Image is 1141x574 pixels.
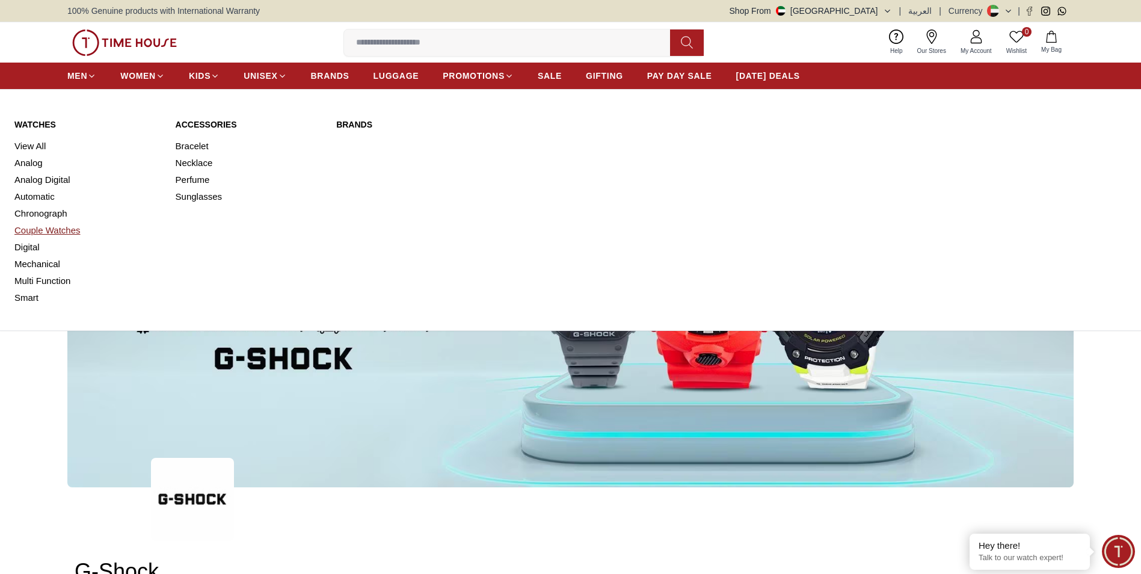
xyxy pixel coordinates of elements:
[14,171,161,188] a: Analog Digital
[14,256,161,273] a: Mechanical
[736,65,800,87] a: [DATE] DEALS
[885,46,908,55] span: Help
[736,70,800,82] span: [DATE] DEALS
[899,5,902,17] span: |
[14,239,161,256] a: Digital
[14,273,161,289] a: Multi Function
[374,65,419,87] a: LUGGAGE
[1036,45,1066,54] span: My Bag
[912,46,951,55] span: Our Stores
[14,155,161,171] a: Analog
[336,119,644,131] a: Brands
[1018,5,1020,17] span: |
[883,27,910,58] a: Help
[336,217,406,287] img: Slazenger
[1001,46,1032,55] span: Wishlist
[647,65,712,87] a: PAY DAY SALE
[176,138,322,155] a: Bracelet
[1025,7,1034,16] a: Facebook
[120,70,156,82] span: WOMEN
[949,5,988,17] div: Currency
[443,70,505,82] span: PROMOTIONS
[776,6,786,16] img: United Arab Emirates
[151,458,234,541] img: ...
[586,65,623,87] a: GIFTING
[176,155,322,171] a: Necklace
[14,119,161,131] a: Watches
[908,5,932,17] button: العربية
[538,65,562,87] a: SALE
[72,29,177,56] img: ...
[1034,28,1069,57] button: My Bag
[443,65,514,87] a: PROMOTIONS
[956,46,997,55] span: My Account
[979,553,1081,563] p: Talk to our watch expert!
[574,138,644,208] img: Tornado
[1041,7,1050,16] a: Instagram
[14,138,161,155] a: View All
[939,5,941,17] span: |
[730,5,892,17] button: Shop From[GEOGRAPHIC_DATA]
[1102,535,1135,568] div: Chat Widget
[120,65,165,87] a: WOMEN
[1022,27,1032,37] span: 0
[14,289,161,306] a: Smart
[67,65,96,87] a: MEN
[14,188,161,205] a: Automatic
[1057,7,1066,16] a: Whatsapp
[910,27,953,58] a: Our Stores
[244,65,286,87] a: UNISEX
[14,205,161,222] a: Chronograph
[189,65,220,87] a: KIDS
[416,138,485,208] img: Lee Cooper
[244,70,277,82] span: UNISEX
[979,540,1081,552] div: Hey there!
[311,65,349,87] a: BRANDS
[67,5,260,17] span: 100% Genuine products with International Warranty
[336,138,406,208] img: Kenneth Scott
[999,27,1034,58] a: 0Wishlist
[14,222,161,239] a: Couple Watches
[176,119,322,131] a: Accessories
[586,70,623,82] span: GIFTING
[176,171,322,188] a: Perfume
[67,70,87,82] span: MEN
[495,138,565,208] img: Quantum
[189,70,211,82] span: KIDS
[374,70,419,82] span: LUGGAGE
[176,188,322,205] a: Sunglasses
[647,70,712,82] span: PAY DAY SALE
[538,70,562,82] span: SALE
[311,70,349,82] span: BRANDS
